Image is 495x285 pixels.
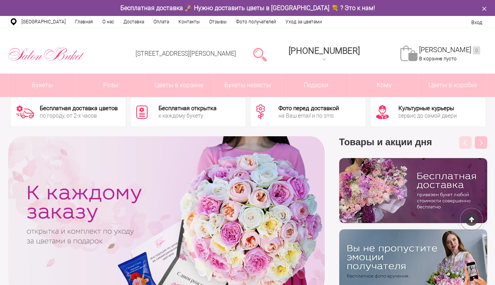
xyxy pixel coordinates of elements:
a: Отзывы [204,16,231,28]
div: к каждому букету [159,113,217,118]
span: В корзине пусто [419,56,456,62]
a: Оплата [149,16,174,28]
img: Цветы Нижний Новгород [8,46,85,63]
a: [GEOGRAPHIC_DATA] [17,16,70,28]
span: Кому [350,74,418,97]
a: Розы [77,74,145,97]
a: [PERSON_NAME] [419,46,480,55]
a: [STREET_ADDRESS][PERSON_NAME] [136,50,236,57]
a: Фото получателей [231,16,281,28]
a: Главная [70,16,98,28]
div: по городу, от 2-х часов [40,113,118,118]
a: Подарки [282,74,350,97]
a: [PHONE_NUMBER] [284,43,365,65]
a: Доставка [119,16,149,28]
h3: Товары и акции дня [339,136,487,158]
img: hpaj04joss48rwypv6hbykmvk1dj7zyr.png.webp [339,158,487,223]
a: Цветы в коробке [419,74,487,97]
a: Вход [471,19,482,25]
a: Контакты [174,16,204,28]
a: О нас [98,16,119,28]
div: Бесплатная доставка 🚀 Нужно доставить цветы в [GEOGRAPHIC_DATA] 💐 ? Это к нам! [2,4,493,12]
a: Букеты невесты [213,74,282,97]
a: Уход за цветами [281,16,327,28]
div: Бесплатная доставка цветов [40,106,118,111]
div: сервис до самой двери [398,113,457,118]
a: Букеты [9,74,77,97]
a: Цветы в корзине [145,74,213,97]
span: [PHONE_NUMBER] [289,46,360,56]
button: Next [475,136,487,149]
div: Бесплатная открытка [159,106,217,111]
div: Фото перед доставкой [278,106,339,111]
ins: 0 [473,46,480,55]
div: Культурные курьеры [398,106,457,111]
div: на Ваш email и по sms [278,113,339,118]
